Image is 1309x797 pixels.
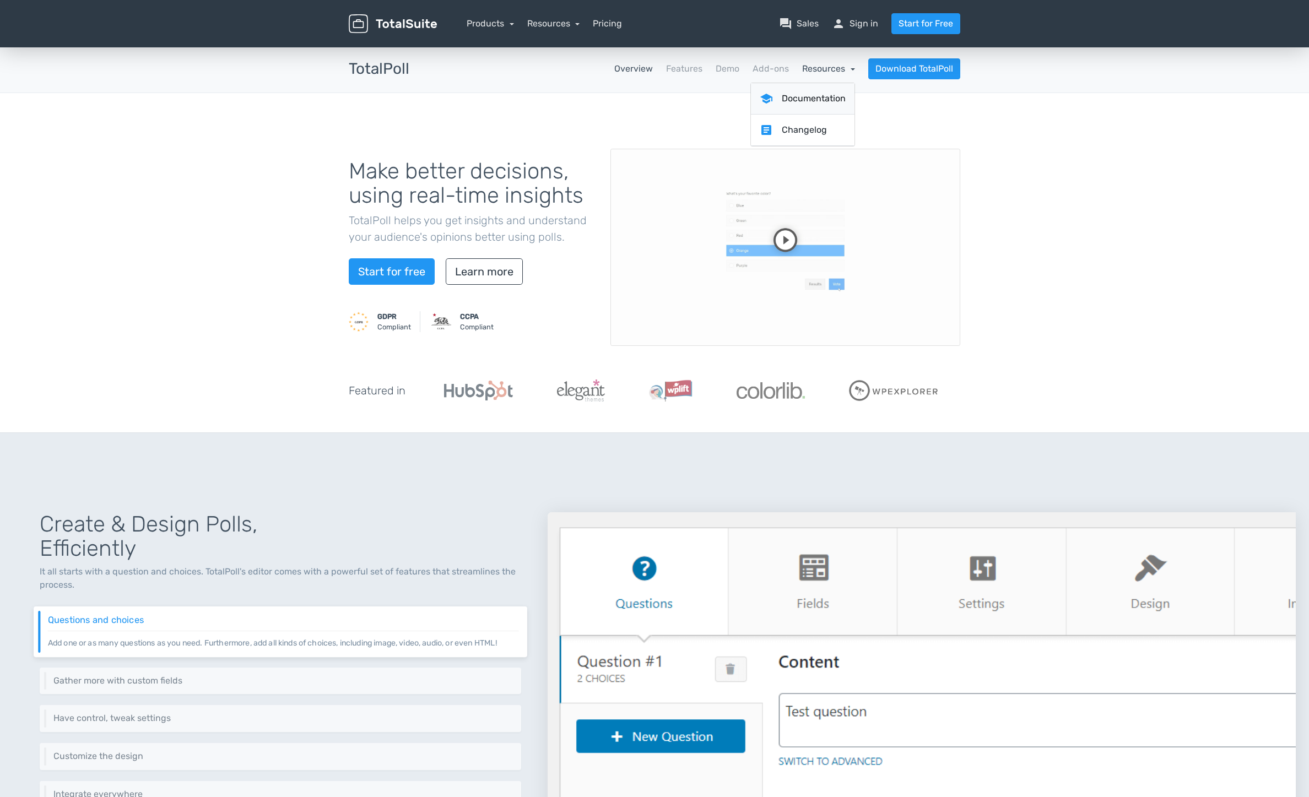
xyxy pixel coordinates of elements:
[751,83,854,115] a: schoolDocumentation
[349,159,594,208] h1: Make better decisions, using real-time insights
[751,115,854,146] a: articleChangelog
[527,18,580,29] a: Resources
[467,18,514,29] a: Products
[53,713,513,723] h6: Have control, tweak settings
[444,381,513,400] img: Hubspot
[53,676,513,686] h6: Gather more with custom fields
[349,384,405,397] h5: Featured in
[593,17,622,30] a: Pricing
[614,62,653,75] a: Overview
[737,382,805,399] img: Colorlib
[349,212,594,245] p: TotalPoll helps you get insights and understand your audience's opinions better using polls.
[431,312,451,332] img: CCPA
[779,17,819,30] a: question_answerSales
[40,512,521,561] h1: Create & Design Polls, Efficiently
[53,685,513,686] p: Add custom fields to gather more information about the voter. TotalPoll supports five field types...
[53,761,513,762] p: Change the layout of your poll, colors, interactions, and much more. TotalPoll offers a wide rang...
[832,17,845,30] span: person
[377,312,397,321] strong: GDPR
[666,62,702,75] a: Features
[349,61,409,78] h3: TotalPoll
[868,58,960,79] a: Download TotalPoll
[53,723,513,724] p: Control different aspects of your poll via a set of settings like restrictions, results visibilit...
[849,380,938,401] img: WPExplorer
[760,123,773,137] span: article
[48,631,519,649] p: Add one or as many questions as you need. Furthermore, add all kinds of choices, including image,...
[891,13,960,34] a: Start for Free
[349,258,435,285] a: Start for free
[832,17,878,30] a: personSign in
[649,379,693,402] img: WPLift
[779,17,792,30] span: question_answer
[557,379,605,402] img: ElegantThemes
[753,62,789,75] a: Add-ons
[716,62,739,75] a: Demo
[40,565,521,592] p: It all starts with a question and choices. TotalPoll's editor comes with a powerful set of featur...
[349,312,369,332] img: GDPR
[349,14,437,34] img: TotalSuite for WordPress
[760,92,773,105] span: school
[48,615,519,625] h6: Questions and choices
[377,311,411,332] small: Compliant
[53,751,513,761] h6: Customize the design
[460,311,494,332] small: Compliant
[802,63,855,74] a: Resources
[460,312,479,321] strong: CCPA
[446,258,523,285] a: Learn more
